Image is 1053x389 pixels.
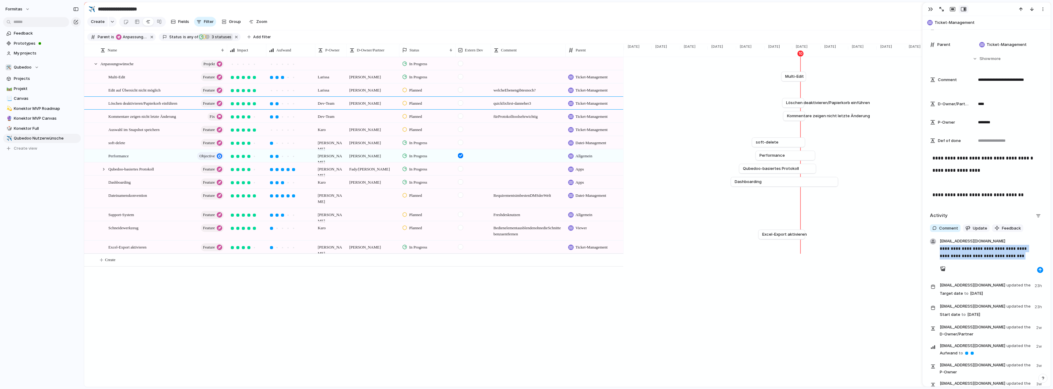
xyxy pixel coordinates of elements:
[315,137,346,152] span: [PERSON_NAME]
[785,72,802,81] a: Multi-Edit
[959,350,963,356] span: to
[765,44,782,49] span: [DATE]
[759,151,811,160] a: Performance
[88,5,95,13] div: ✈️
[90,254,633,266] button: Create
[203,211,215,219] span: Feature
[110,34,115,40] button: is
[208,113,224,121] button: Fix
[786,98,800,107] a: Löschen deaktivieren/Papierkorb einführen
[3,114,81,123] a: 🔮Konektor MVP Canvas
[108,178,131,185] span: Dashboarding
[347,123,399,133] span: [PERSON_NAME]
[98,34,110,40] span: Parent
[169,34,182,40] span: Status
[203,165,215,174] span: Feature
[201,86,224,94] button: Feature
[229,19,241,25] span: Group
[105,257,115,263] span: Create
[201,73,224,81] button: Feature
[987,42,1027,48] span: Ticket-Management
[203,224,215,232] span: Feature
[940,324,1032,337] span: D-Owner/Partner
[969,290,985,297] span: [DATE]
[409,127,422,133] span: Planned
[3,104,81,113] a: 💫Konektor MVP Roadmap
[3,134,81,143] div: ✈️Qubedoo Nutzerwünsche
[6,64,12,70] div: 🛠️
[3,94,81,103] a: 📃Canvas
[347,84,399,93] span: [PERSON_NAME]
[201,139,224,147] button: Feature
[315,123,346,133] span: Karo
[6,125,12,132] button: 🎲
[1036,342,1043,350] span: 2w
[792,44,809,49] span: [DATE]
[930,212,948,219] h2: Activity
[182,34,199,40] button: isany of
[315,241,346,256] span: [PERSON_NAME]
[575,179,584,185] span: Apps
[183,34,186,40] span: is
[108,139,125,146] span: soft-delete
[315,163,346,178] span: [PERSON_NAME]
[939,225,958,231] span: Comment
[315,97,346,107] span: Dev-Team
[108,126,159,133] span: Auswahl im Snapshot speichern
[201,224,224,232] button: Feature
[575,212,592,218] span: Allgemein
[409,87,422,93] span: Planned
[108,99,177,107] span: Löschen deaktivieren/Papierkorb einführen
[1006,324,1031,330] span: updated the
[203,243,215,252] span: Feature
[409,100,422,107] span: Planned
[1035,303,1043,310] span: 23h
[6,6,22,12] span: Formitas
[905,44,922,49] span: [DATE]
[111,34,114,40] span: is
[108,86,160,93] span: Edit auf Übersicht nicht möglich
[1006,380,1031,387] span: updated the
[14,115,79,122] span: Konektor MVP Canvas
[575,244,608,250] span: Ticket-Management
[108,73,125,80] span: Multi-Edit
[736,44,753,49] span: [DATE]
[201,211,224,219] button: Feature
[201,165,224,173] button: Feature
[1006,343,1031,349] span: updated the
[6,115,12,122] button: 🔮
[756,138,801,147] a: soft-delete
[930,224,961,232] button: Comment
[123,34,147,40] span: Anpassungswünsche
[315,189,346,205] span: [PERSON_NAME]
[14,135,79,141] span: Qubedoo Nutzerwünsche
[940,282,1005,288] span: [EMAIL_ADDRESS][DOMAIN_NAME]
[575,225,587,231] span: Viewer
[203,99,215,108] span: Feature
[680,44,697,49] span: [DATE]
[210,34,231,40] span: statuses
[347,163,399,172] span: Fady/[PERSON_NAME]
[708,44,725,49] span: [DATE]
[315,222,346,231] span: Karo
[961,312,966,318] span: to
[991,56,1001,62] span: more
[178,19,189,25] span: Fields
[762,230,801,239] a: Excel-Export aktivieren
[14,50,79,56] span: My projects
[963,224,990,232] button: Update
[87,4,97,14] button: ✈️
[3,49,81,58] a: My projects
[6,85,11,92] div: 🛤️
[108,165,154,172] span: Qubedoo-basiertes Protokoll
[108,192,147,199] span: Dateinamenskonvention
[409,166,427,172] span: In Progress
[940,343,1005,349] span: [EMAIL_ADDRESS][DOMAIN_NAME]
[575,193,606,199] span: Datei-Management
[6,86,12,92] button: 🛤️
[785,73,804,80] span: Multi-Edit
[735,177,834,186] a: Dashboarding
[848,44,865,49] span: [DATE]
